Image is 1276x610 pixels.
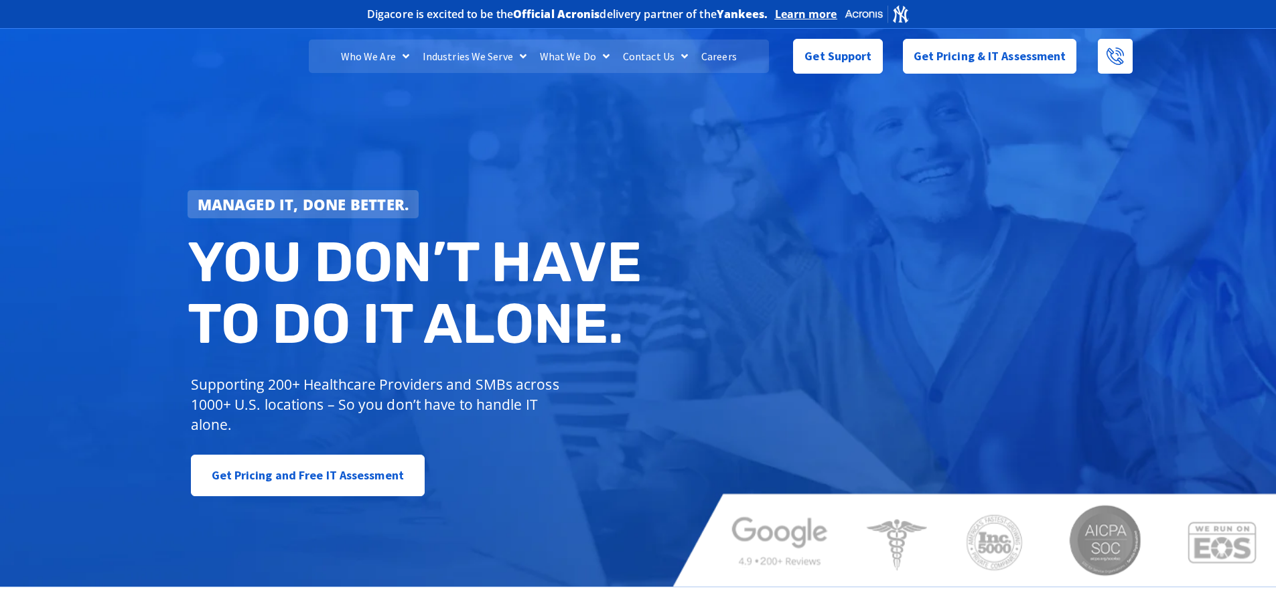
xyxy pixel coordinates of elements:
span: Get Pricing and Free IT Assessment [212,462,404,489]
h2: Digacore is excited to be the delivery partner of the [367,9,768,19]
span: Get Support [804,43,871,70]
b: Official Acronis [513,7,600,21]
a: Careers [695,40,743,73]
b: Yankees. [717,7,768,21]
a: Managed IT, done better. [188,190,419,218]
a: Who We Are [334,40,416,73]
a: Contact Us [616,40,695,73]
strong: Managed IT, done better. [198,194,409,214]
img: DigaCore Technology Consulting [143,35,240,78]
h2: You don’t have to do IT alone. [188,232,648,354]
p: Supporting 200+ Healthcare Providers and SMBs across 1000+ U.S. locations – So you don’t have to ... [191,374,565,435]
img: Acronis [844,4,910,23]
a: What We Do [533,40,616,73]
a: Get Pricing and Free IT Assessment [191,455,425,496]
a: Get Support [793,39,882,74]
a: Learn more [775,7,837,21]
a: Get Pricing & IT Assessment [903,39,1077,74]
nav: Menu [309,40,768,73]
span: Get Pricing & IT Assessment [914,43,1066,70]
a: Industries We Serve [416,40,533,73]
